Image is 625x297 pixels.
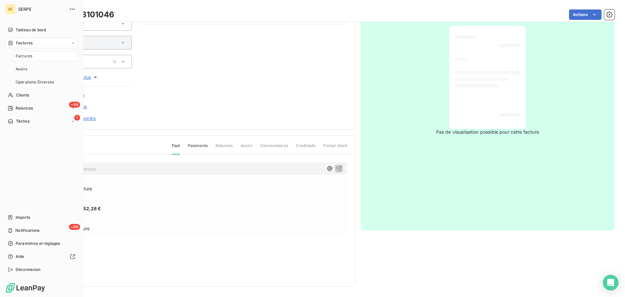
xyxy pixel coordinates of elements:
[215,143,233,154] span: Relances
[260,143,288,154] span: Commentaires
[16,53,32,59] span: Factures
[5,4,16,14] div: SE
[323,143,347,154] span: Portail client
[74,115,80,121] span: 1
[16,254,24,260] span: Aide
[16,105,33,111] span: Relances
[16,241,60,246] span: Paramètres et réglages
[69,224,80,230] span: +99
[5,283,46,293] img: Logo LeanPay
[296,143,316,154] span: Creditsafe
[16,215,30,220] span: Imports
[241,143,252,154] span: Avoirs
[436,129,539,135] span: Pas de visualisation possible pour cette facture
[15,228,39,233] span: Notifications
[16,66,27,72] span: Avoirs
[603,275,618,290] div: Open Intercom Messenger
[69,102,80,108] span: +99
[16,92,29,98] span: Clients
[16,79,54,85] span: Opérations Diverses
[75,205,101,212] span: 41 552,28 €
[16,40,33,46] span: Factures
[5,251,78,262] a: Aide
[73,74,99,81] span: Voir plus
[172,143,180,155] span: Tout
[16,27,46,33] span: Tableau de bord
[569,9,602,20] button: Actions
[188,143,208,154] span: Paiements
[18,7,65,12] span: SERPE
[16,267,41,273] span: Déconnexion
[16,118,30,124] span: Tâches
[61,9,114,21] h3: 34E23101046
[39,74,132,81] button: Voir plus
